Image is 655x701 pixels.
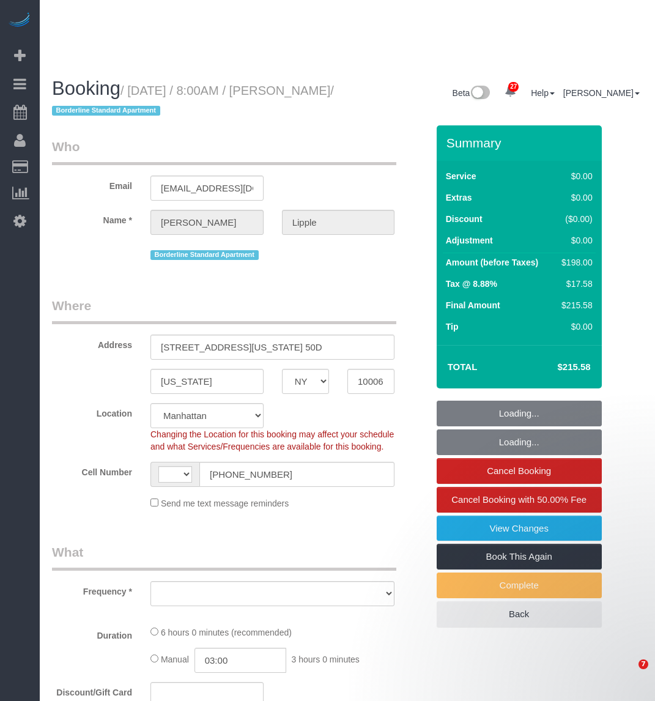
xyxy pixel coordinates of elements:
[161,499,289,508] span: Send me text message reminders
[43,210,141,226] label: Name *
[43,335,141,351] label: Address
[557,234,593,247] div: $0.00
[43,625,141,642] label: Duration
[638,659,648,669] span: 7
[52,297,396,324] legend: Where
[52,78,120,99] span: Booking
[437,544,602,569] a: Book This Again
[150,250,259,260] span: Borderline Standard Apartment
[446,299,500,311] label: Final Amount
[43,176,141,192] label: Email
[508,82,519,92] span: 27
[437,458,602,484] a: Cancel Booking
[292,655,360,664] span: 3 hours 0 minutes
[446,213,483,225] label: Discount
[557,278,593,290] div: $17.58
[498,78,522,105] a: 27
[453,88,490,98] a: Beta
[446,170,476,182] label: Service
[446,234,493,247] label: Adjustment
[448,362,478,372] strong: Total
[282,210,395,235] input: Last Name
[161,628,292,637] span: 6 hours 0 minutes (recommended)
[199,462,394,487] input: Cell Number
[52,543,396,571] legend: What
[43,462,141,478] label: Cell Number
[150,176,264,201] input: Email
[52,84,334,118] span: /
[446,256,538,269] label: Amount (before Taxes)
[563,88,640,98] a: [PERSON_NAME]
[446,136,596,150] h3: Summary
[150,210,264,235] input: First Name
[557,256,593,269] div: $198.00
[150,429,394,451] span: Changing the Location for this booking may affect your schedule and what Services/Frequencies are...
[437,487,602,513] a: Cancel Booking with 50.00% Fee
[52,106,160,116] span: Borderline Standard Apartment
[470,86,490,102] img: New interface
[557,213,593,225] div: ($0.00)
[557,191,593,204] div: $0.00
[531,88,555,98] a: Help
[161,655,189,664] span: Manual
[446,321,459,333] label: Tip
[437,516,602,541] a: View Changes
[43,403,141,420] label: Location
[446,278,497,290] label: Tax @ 8.88%
[43,581,141,598] label: Frequency *
[347,369,394,394] input: Zip Code
[613,659,643,689] iframe: Intercom live chat
[150,369,264,394] input: City
[446,191,472,204] label: Extras
[557,299,593,311] div: $215.58
[557,321,593,333] div: $0.00
[521,362,591,373] h4: $215.58
[52,138,396,165] legend: Who
[52,84,334,118] small: / [DATE] / 8:00AM / [PERSON_NAME]
[557,170,593,182] div: $0.00
[452,494,587,505] span: Cancel Booking with 50.00% Fee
